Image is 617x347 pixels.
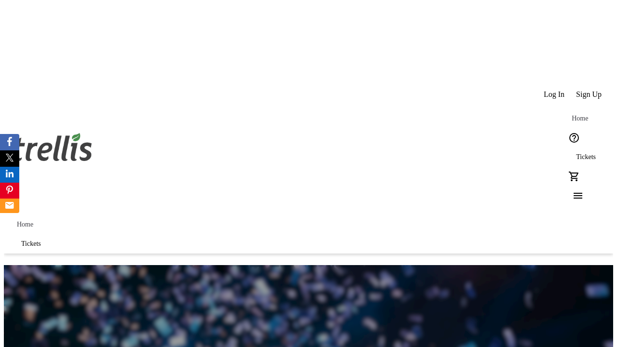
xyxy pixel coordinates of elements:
[570,85,607,104] button: Sign Up
[564,186,584,205] button: Menu
[576,90,602,99] span: Sign Up
[576,153,596,161] span: Tickets
[564,109,595,128] a: Home
[564,147,607,167] a: Tickets
[10,234,53,254] a: Tickets
[17,221,33,228] span: Home
[572,115,588,122] span: Home
[10,215,40,234] a: Home
[10,122,95,171] img: Orient E2E Organization rARU22QBw2's Logo
[538,85,570,104] button: Log In
[544,90,564,99] span: Log In
[564,167,584,186] button: Cart
[21,240,41,248] span: Tickets
[564,128,584,147] button: Help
